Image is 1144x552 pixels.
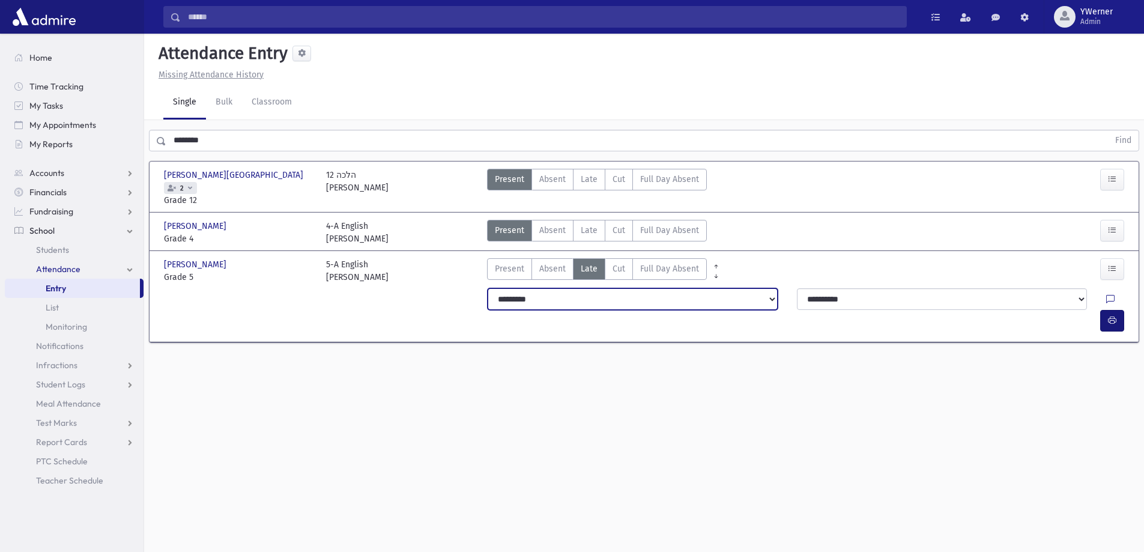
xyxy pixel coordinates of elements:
[29,139,73,150] span: My Reports
[539,224,566,237] span: Absent
[46,283,66,294] span: Entry
[29,206,73,217] span: Fundraising
[36,475,103,486] span: Teacher Schedule
[5,298,144,317] a: List
[5,202,144,221] a: Fundraising
[29,52,52,63] span: Home
[5,135,144,154] a: My Reports
[539,173,566,186] span: Absent
[164,169,306,181] span: [PERSON_NAME][GEOGRAPHIC_DATA]
[5,163,144,183] a: Accounts
[36,379,85,390] span: Student Logs
[495,173,524,186] span: Present
[5,375,144,394] a: Student Logs
[495,224,524,237] span: Present
[164,271,314,284] span: Grade 5
[487,258,707,284] div: AttTypes
[5,48,144,67] a: Home
[5,317,144,336] a: Monitoring
[178,184,186,192] span: 2
[5,394,144,413] a: Meal Attendance
[640,262,699,275] span: Full Day Absent
[5,115,144,135] a: My Appointments
[5,279,140,298] a: Entry
[36,244,69,255] span: Students
[5,221,144,240] a: School
[5,259,144,279] a: Attendance
[164,258,229,271] span: [PERSON_NAME]
[487,169,707,207] div: AttTypes
[206,86,242,120] a: Bulk
[581,224,598,237] span: Late
[242,86,301,120] a: Classroom
[5,336,144,356] a: Notifications
[29,187,67,198] span: Financials
[5,432,144,452] a: Report Cards
[5,471,144,490] a: Teacher Schedule
[613,224,625,237] span: Cut
[36,417,77,428] span: Test Marks
[36,264,80,274] span: Attendance
[159,70,264,80] u: Missing Attendance History
[46,321,87,332] span: Monitoring
[5,96,144,115] a: My Tasks
[154,70,264,80] a: Missing Attendance History
[36,360,77,371] span: Infractions
[581,173,598,186] span: Late
[164,220,229,232] span: [PERSON_NAME]
[36,437,87,447] span: Report Cards
[1080,17,1113,26] span: Admin
[29,168,64,178] span: Accounts
[5,452,144,471] a: PTC Schedule
[29,225,55,236] span: School
[5,77,144,96] a: Time Tracking
[613,173,625,186] span: Cut
[5,413,144,432] a: Test Marks
[5,240,144,259] a: Students
[581,262,598,275] span: Late
[640,224,699,237] span: Full Day Absent
[29,120,96,130] span: My Appointments
[164,194,314,207] span: Grade 12
[36,398,101,409] span: Meal Attendance
[154,43,288,64] h5: Attendance Entry
[326,169,389,207] div: 12 הלכה [PERSON_NAME]
[640,173,699,186] span: Full Day Absent
[29,100,63,111] span: My Tasks
[36,456,88,467] span: PTC Schedule
[5,356,144,375] a: Infractions
[495,262,524,275] span: Present
[29,81,83,92] span: Time Tracking
[5,183,144,202] a: Financials
[181,6,906,28] input: Search
[163,86,206,120] a: Single
[1080,7,1113,17] span: YWerner
[46,302,59,313] span: List
[164,232,314,245] span: Grade 4
[326,258,389,284] div: 5-A English [PERSON_NAME]
[10,5,79,29] img: AdmirePro
[487,220,707,245] div: AttTypes
[613,262,625,275] span: Cut
[36,341,83,351] span: Notifications
[326,220,389,245] div: 4-A English [PERSON_NAME]
[539,262,566,275] span: Absent
[1108,130,1139,151] button: Find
